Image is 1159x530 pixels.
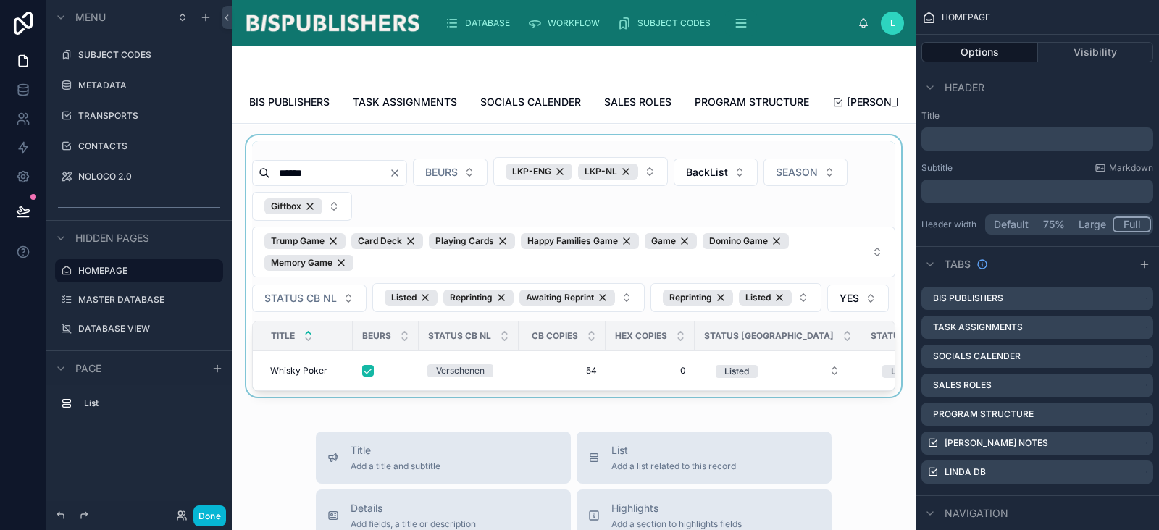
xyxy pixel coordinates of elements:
[637,17,711,29] span: SUBJECT CODES
[1109,162,1153,174] span: Markdown
[695,89,809,118] a: PROGRAM STRUCTURE
[75,361,101,376] span: Page
[1113,216,1151,232] button: Full
[945,257,971,272] span: Tabs
[78,265,214,277] label: HOMEPAGE
[249,95,330,109] span: BIS PUBLISHERS
[249,89,330,118] a: BIS PUBLISHERS
[921,219,979,230] label: Header width
[78,171,220,182] label: NOLOCO 2.0
[945,466,986,478] label: LINDA DB
[78,80,220,91] label: METADATA
[611,460,736,472] span: Add a list related to this record
[1095,162,1153,174] a: Markdown
[353,95,457,109] span: TASK ASSIGNMENTS
[604,89,671,118] a: SALES ROLES
[987,216,1035,232] button: Default
[78,294,220,306] label: MASTER DATABASE
[611,518,742,530] span: Add a section to highlights fields
[532,330,578,342] span: CB Copies
[78,110,220,122] label: TRANSPORTS
[921,110,1153,122] label: Title
[832,89,968,118] a: [PERSON_NAME] NOTES
[548,17,600,29] span: WORKFLOW
[933,293,1003,304] label: BIS PUBLISHERS
[921,180,1153,203] div: scrollable content
[46,385,232,429] div: scrollable content
[78,49,220,61] label: SUBJECT CODES
[945,506,1008,521] span: Navigation
[193,505,226,526] button: Done
[78,323,220,335] label: DATABASE VIEW
[271,330,295,342] span: TITLE
[615,330,667,342] span: HEX Copies
[480,95,581,109] span: SOCIALS CALENDER
[933,408,1034,420] label: PROGRAM STRUCTURE
[933,350,1021,362] label: SOCIALS CALENDER
[933,379,992,391] label: SALES ROLES
[613,10,721,36] a: SUBJECT CODES
[351,518,476,530] span: Add fields, a title or description
[440,10,520,36] a: DATABASE
[353,89,457,118] a: TASK ASSIGNMENTS
[942,12,990,23] span: HOMEPAGE
[75,10,106,25] span: Menu
[611,443,736,458] span: List
[945,437,1048,449] label: [PERSON_NAME] NOTES
[84,397,217,409] label: List
[1072,216,1113,232] button: Large
[243,12,422,35] img: App logo
[316,432,571,484] button: TitleAdd a title and subtitle
[480,89,581,118] a: SOCIALS CALENDER
[704,330,834,342] span: STATUS [GEOGRAPHIC_DATA]
[890,17,895,29] span: L
[351,501,476,516] span: Details
[921,42,1038,62] button: Options
[604,95,671,109] span: SALES ROLES
[75,231,149,245] span: Hidden pages
[428,330,491,342] span: STATUS CB NL
[351,443,440,458] span: Title
[78,140,220,152] label: CONTACTS
[871,330,927,342] span: STATUS HCH
[577,432,832,484] button: ListAdd a list related to this record
[847,95,968,109] span: [PERSON_NAME] NOTES
[933,321,1023,333] label: TASK ASSIGNMENTS
[921,162,953,174] label: Subtitle
[921,127,1153,151] div: scrollable content
[1038,42,1154,62] button: Visibility
[465,17,510,29] span: DATABASE
[945,80,984,95] span: Header
[351,460,440,472] span: Add a title and subtitle
[523,10,610,36] a: WORKFLOW
[1035,216,1072,232] button: 75%
[611,501,742,516] span: Highlights
[362,330,391,342] span: BEURS
[695,95,809,109] span: PROGRAM STRUCTURE
[433,7,858,39] div: scrollable content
